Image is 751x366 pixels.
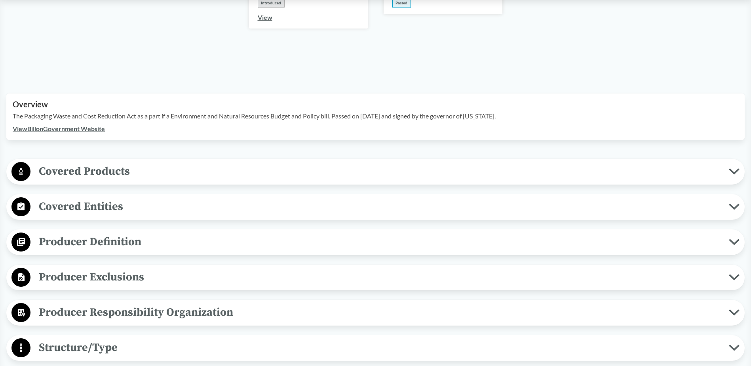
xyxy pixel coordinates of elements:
span: Producer Exclusions [30,268,729,286]
button: Structure/Type [9,338,742,358]
span: Producer Responsibility Organization [30,303,729,321]
button: Producer Responsibility Organization [9,303,742,323]
button: Covered Products [9,162,742,182]
a: View [258,13,272,21]
button: Producer Definition [9,232,742,252]
a: ViewBillonGovernment Website [13,125,105,132]
button: Covered Entities [9,197,742,217]
h2: Overview [13,100,738,109]
span: Covered Entities [30,198,729,215]
span: Covered Products [30,162,729,180]
span: Structure/Type [30,339,729,356]
p: The Packaging Waste and Cost Reduction Act as a part if a Environment and Natural Resources Budge... [13,111,738,121]
button: Producer Exclusions [9,267,742,288]
span: Producer Definition [30,233,729,251]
